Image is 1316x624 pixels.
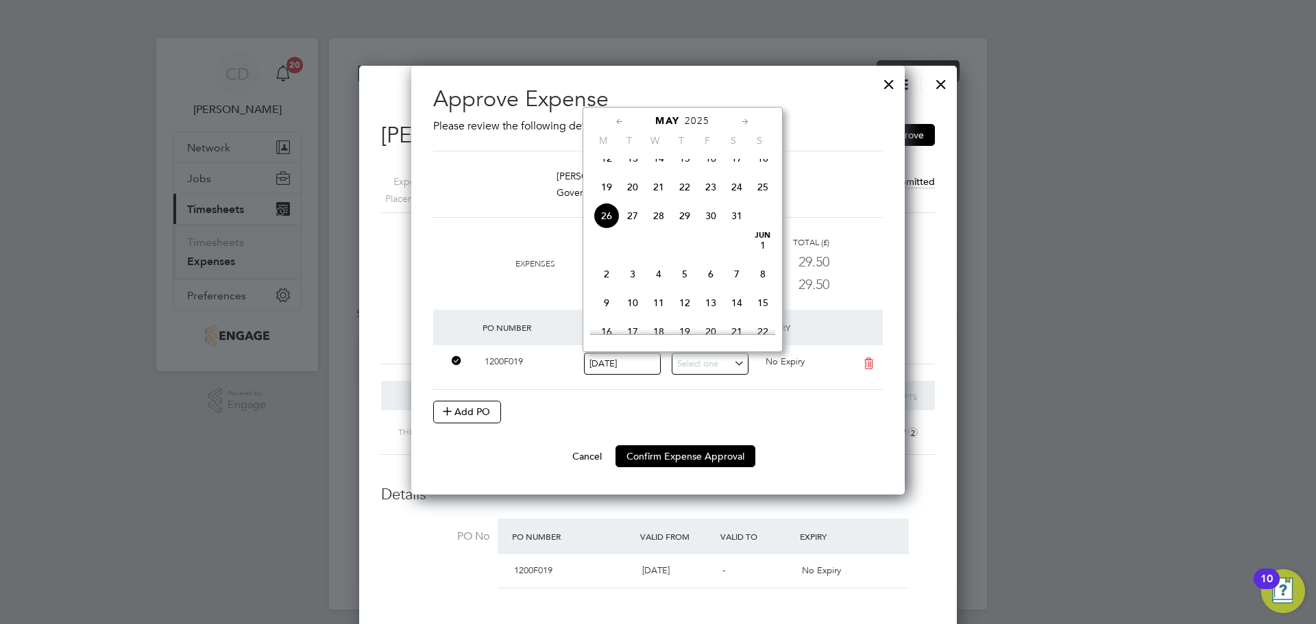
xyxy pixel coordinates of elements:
[750,261,776,287] span: 8
[875,124,935,146] button: Approve
[642,564,670,576] span: [DATE]
[584,353,661,375] input: Select one
[616,134,642,147] span: T
[594,319,620,345] span: 16
[594,203,620,229] span: 26
[594,174,620,200] span: 19
[672,261,698,287] span: 5
[746,134,772,147] span: S
[672,319,698,345] span: 19
[433,401,501,423] button: Add PO
[433,118,883,134] p: Please review the following details before approving this expense:
[724,319,750,345] span: 21
[672,203,698,229] span: 29
[698,174,724,200] span: 23
[720,134,746,147] span: S
[799,276,829,292] span: 29.50
[364,173,443,190] label: Expense ID
[889,175,935,188] span: Submitted
[590,134,616,147] span: M
[514,564,552,576] span: 1200F019
[381,121,935,150] h2: [PERSON_NAME] Expense:
[479,315,585,340] div: PO Number
[485,355,523,367] span: 1200F019
[724,261,750,287] span: 7
[646,290,672,316] span: 11
[555,234,651,251] div: Charge rate (£)
[646,261,672,287] span: 4
[620,174,646,200] span: 20
[364,190,443,208] label: Placement ID
[616,445,755,467] button: Confirm Expense Approval
[750,174,776,200] span: 25
[698,290,724,316] span: 13
[694,134,720,147] span: F
[655,115,680,127] span: May
[398,426,415,437] span: Thu
[594,290,620,316] span: 9
[724,290,750,316] span: 14
[594,261,620,287] span: 2
[698,319,724,345] span: 20
[685,115,709,127] span: 2025
[557,186,682,199] span: Governance Coordinator P…
[760,315,848,340] div: Expiry
[668,134,694,147] span: T
[750,319,776,345] span: 22
[722,564,725,576] span: -
[717,524,797,549] div: Valid To
[672,353,748,375] input: Select one
[766,355,805,367] span: No Expiry
[646,174,672,200] span: 21
[698,261,724,287] span: 6
[555,251,651,273] div: 29.5
[672,174,698,200] span: 22
[750,232,776,258] span: 1
[698,203,724,229] span: 30
[646,319,672,345] span: 18
[515,259,555,269] span: Expenses
[637,524,717,549] div: Valid From
[1261,569,1305,613] button: Open Resource Center, 10 new notifications
[642,134,668,147] span: W
[646,145,672,171] span: 14
[620,319,646,345] span: 17
[908,427,918,437] i: 2
[620,261,646,287] span: 3
[750,145,776,171] span: 18
[750,290,776,316] span: 15
[620,290,646,316] span: 10
[561,445,613,467] button: Cancel
[620,145,646,171] span: 13
[724,145,750,171] span: 17
[796,524,877,549] div: Expiry
[672,145,698,171] span: 15
[433,85,883,114] h2: Approve Expense
[509,524,637,549] div: PO Number
[724,174,750,200] span: 24
[802,564,841,576] span: No Expiry
[594,145,620,171] span: 12
[698,145,724,171] span: 16
[724,203,750,229] span: 31
[1260,579,1273,597] div: 10
[620,203,646,229] span: 27
[646,203,672,229] span: 28
[381,529,489,544] label: PO No
[381,485,935,505] h3: Details
[672,290,698,316] span: 12
[557,170,633,182] span: [PERSON_NAME]
[750,232,776,239] span: Jun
